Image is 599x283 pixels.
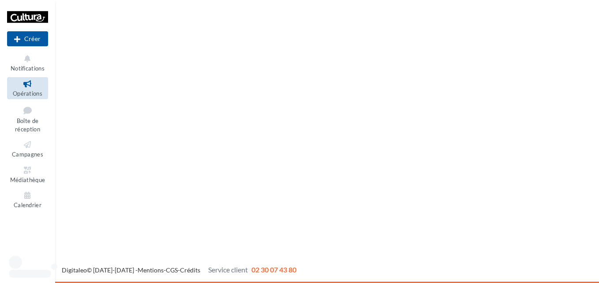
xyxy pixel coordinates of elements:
[12,151,43,158] span: Campagnes
[7,52,48,74] button: Notifications
[62,266,87,274] a: Digitaleo
[13,90,42,97] span: Opérations
[251,265,296,274] span: 02 30 07 43 80
[14,201,41,209] span: Calendrier
[11,65,45,72] span: Notifications
[7,31,48,46] button: Créer
[10,176,45,183] span: Médiathèque
[208,265,248,274] span: Service client
[15,117,40,133] span: Boîte de réception
[7,189,48,210] a: Calendrier
[180,266,200,274] a: Crédits
[7,77,48,99] a: Opérations
[7,31,48,46] div: Nouvelle campagne
[138,266,164,274] a: Mentions
[62,266,296,274] span: © [DATE]-[DATE] - - -
[7,138,48,160] a: Campagnes
[166,266,178,274] a: CGS
[7,164,48,185] a: Médiathèque
[7,103,48,135] a: Boîte de réception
